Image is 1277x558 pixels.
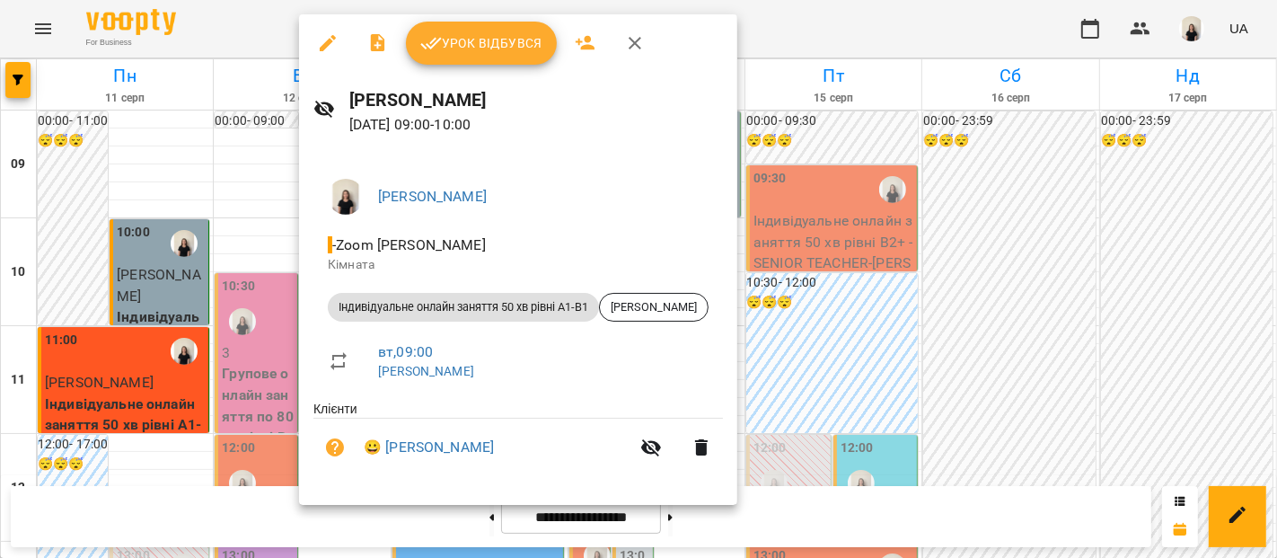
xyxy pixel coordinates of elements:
div: [PERSON_NAME] [599,293,709,322]
p: Кімната [328,256,709,274]
button: Візит ще не сплачено. Додати оплату? [313,426,357,469]
img: a3bfcddf6556b8c8331b99a2d66cc7fb.png [328,179,364,215]
a: вт , 09:00 [378,343,433,360]
a: 😀 [PERSON_NAME] [364,437,494,458]
span: Індивідуальне онлайн заняття 50 хв рівні А1-В1 [328,299,599,315]
h6: [PERSON_NAME] [349,86,723,114]
ul: Клієнти [313,400,723,483]
span: Урок відбувся [420,32,542,54]
span: - Zoom [PERSON_NAME] [328,236,489,253]
p: [DATE] 09:00 - 10:00 [349,114,723,136]
button: Урок відбувся [406,22,557,65]
span: [PERSON_NAME] [600,299,708,315]
a: [PERSON_NAME] [378,188,487,205]
a: [PERSON_NAME] [378,364,474,378]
